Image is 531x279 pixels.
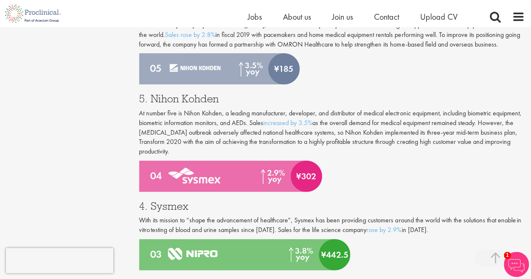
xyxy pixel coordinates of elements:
[248,11,262,22] a: Jobs
[283,11,311,22] a: About us
[165,30,215,39] a: Sales rose by 2.8%
[139,21,525,50] p: Established in [DATE] in [GEOGRAPHIC_DATA], Fukuda Denshi has [DATE] become one of the largest su...
[139,109,525,156] p: At number five is Nihon Kohden, a leading manufacturer, developer, and distributor of medical ele...
[332,11,353,22] a: Join us
[139,93,525,104] h3: 5. Nihon Kohden
[366,225,401,234] a: rose by 2.9%
[420,11,458,22] a: Upload CV
[504,252,511,259] span: 1
[139,216,525,235] p: With its mission to “shape the advancement of healthcare”, Sysmex has been providing customers ar...
[6,248,113,273] iframe: reCAPTCHA
[139,201,525,211] h3: 4. Sysmex
[263,118,312,127] a: increased by 3.5%
[504,252,529,277] img: Chatbot
[374,11,399,22] a: Contact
